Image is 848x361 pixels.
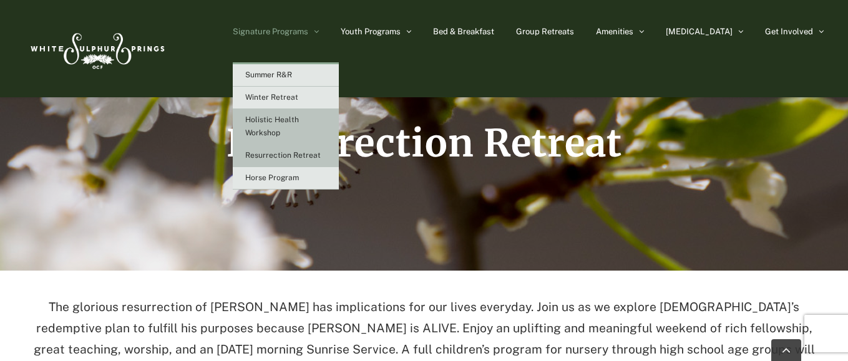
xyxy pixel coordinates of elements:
[233,109,339,145] a: Holistic Health Workshop
[233,64,339,87] a: Summer R&R
[233,87,339,109] a: Winter Retreat
[233,145,339,167] a: Resurrection Retreat
[245,151,321,160] span: Resurrection Retreat
[245,93,298,102] span: Winter Retreat
[765,27,813,36] span: Get Involved
[233,27,308,36] span: Signature Programs
[245,70,292,79] span: Summer R&R
[25,19,168,78] img: White Sulphur Springs Logo
[666,27,733,36] span: [MEDICAL_DATA]
[516,27,574,36] span: Group Retreats
[341,27,401,36] span: Youth Programs
[245,173,299,182] span: Horse Program
[227,120,622,166] span: Resurrection Retreat
[596,27,633,36] span: Amenities
[433,27,494,36] span: Bed & Breakfast
[233,167,339,190] a: Horse Program
[245,115,299,137] span: Holistic Health Workshop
